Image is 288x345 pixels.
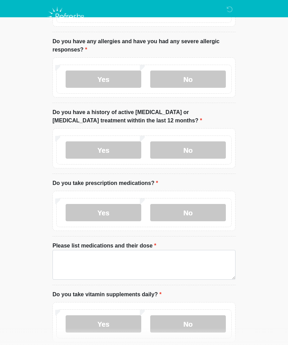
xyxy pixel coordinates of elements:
[52,290,162,299] label: Do you take vitamin supplements daily?
[150,315,226,333] label: No
[66,141,141,159] label: Yes
[66,204,141,221] label: Yes
[150,204,226,221] label: No
[46,5,87,28] img: Refresh RX Logo
[52,37,236,54] label: Do you have any allergies and have you had any severe allergic responses?
[52,108,236,125] label: Do you have a history of active [MEDICAL_DATA] or [MEDICAL_DATA] treatment withtin the last 12 mo...
[150,141,226,159] label: No
[66,315,141,333] label: Yes
[150,71,226,88] label: No
[52,179,158,187] label: Do you take prescription medications?
[66,71,141,88] label: Yes
[52,242,156,250] label: Please list medications and their dose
